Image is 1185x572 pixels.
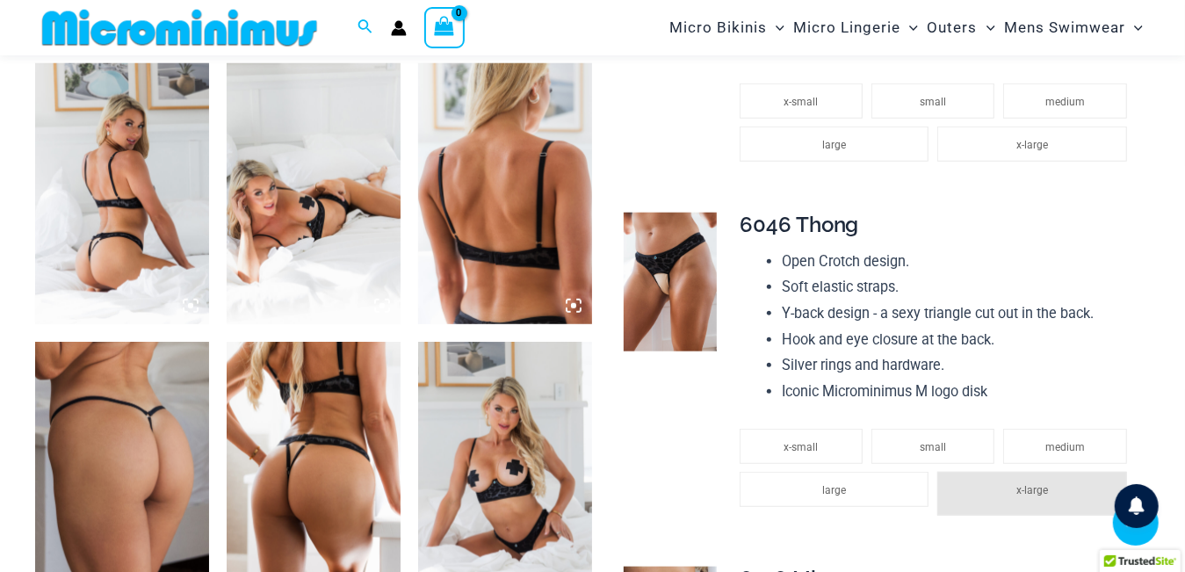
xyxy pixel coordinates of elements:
img: Nights Fall Silver Leopard 6046 Thong [624,213,717,351]
li: small [871,429,994,464]
span: large [822,484,846,496]
li: x-large [937,127,1127,162]
li: large [740,472,929,507]
span: small [920,441,946,453]
li: Y-back design - a sexy triangle cut out in the back. [782,300,1136,327]
span: Outers [928,5,978,50]
li: x-small [740,429,863,464]
span: large [822,139,846,151]
li: Iconic Microminimus M logo disk [782,379,1136,405]
span: Menu Toggle [767,5,784,50]
span: x-large [1016,484,1048,496]
li: x-large [937,472,1127,516]
a: Micro BikinisMenu ToggleMenu Toggle [665,5,789,50]
li: Hook and eye closure at the back. [782,327,1136,353]
a: Micro LingerieMenu ToggleMenu Toggle [789,5,922,50]
li: small [871,83,994,119]
li: medium [1003,83,1126,119]
span: Menu Toggle [1125,5,1143,50]
img: Nights Fall Silver Leopard 1036 Bra 6046 Thong [35,63,209,324]
img: Nights Fall Silver Leopard 1036 Bra [418,63,592,324]
a: View Shopping Cart, empty [424,7,465,47]
li: large [740,127,929,162]
span: Menu Toggle [978,5,995,50]
span: Micro Lingerie [793,5,900,50]
span: medium [1045,441,1085,453]
img: Nights Fall Silver Leopard 1036 Bra 6046 Thong [227,63,401,324]
span: 6046 Thong [740,212,859,237]
nav: Site Navigation [662,3,1150,53]
span: Micro Bikinis [669,5,767,50]
li: x-small [740,83,863,119]
span: Mens Swimwear [1004,5,1125,50]
span: x-small [784,96,818,108]
img: MM SHOP LOGO FLAT [35,8,324,47]
span: medium [1045,96,1085,108]
a: OutersMenu ToggleMenu Toggle [923,5,1000,50]
span: x-large [1016,139,1048,151]
span: Menu Toggle [900,5,918,50]
span: small [920,96,946,108]
li: Soft elastic straps. [782,274,1136,300]
span: x-small [784,441,818,453]
a: Account icon link [391,20,407,36]
li: medium [1003,429,1126,464]
a: Search icon link [358,17,373,39]
li: Open Crotch design. [782,249,1136,275]
li: Silver rings and hardware. [782,352,1136,379]
a: Mens SwimwearMenu ToggleMenu Toggle [1000,5,1147,50]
